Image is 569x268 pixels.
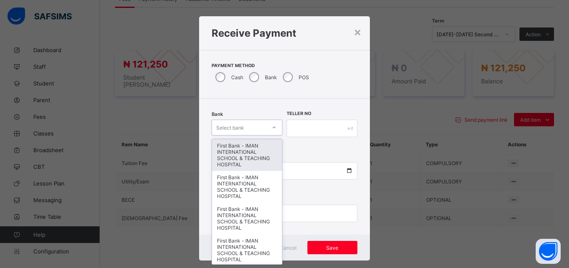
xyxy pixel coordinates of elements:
button: Open asap [536,239,561,264]
div: First Bank - IMAN INTERNATIONAL SCHOOL & TEACHING HOSPITAL [212,139,282,171]
label: Teller No [287,111,311,116]
div: First Bank - IMAN INTERNATIONAL SCHOOL & TEACHING HOSPITAL [212,234,282,266]
div: × [354,25,362,39]
span: Save [314,245,351,251]
label: Bank [265,74,277,80]
span: Cancel [280,245,297,251]
span: Bank [212,111,223,117]
div: First Bank - IMAN INTERNATIONAL SCHOOL & TEACHING HOSPITAL [212,171,282,203]
span: Payment Method [212,63,357,68]
h1: Receive Payment [212,27,357,39]
label: POS [299,74,309,80]
div: Select bank [216,120,244,135]
label: Cash [231,74,243,80]
div: First Bank - IMAN INTERNATIONAL SCHOOL & TEACHING HOSPITAL [212,203,282,234]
